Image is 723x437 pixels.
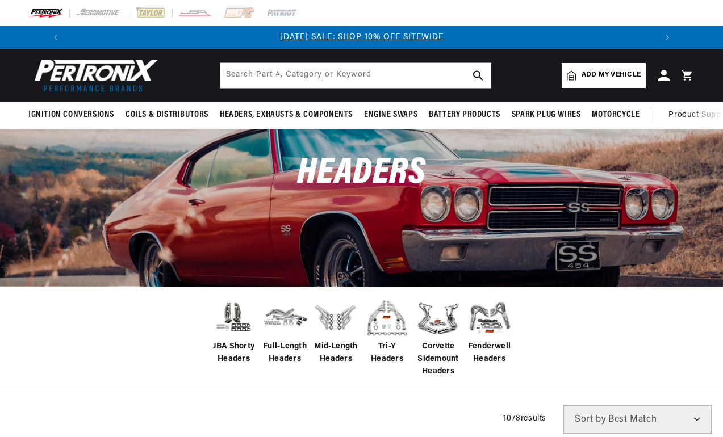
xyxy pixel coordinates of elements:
button: search button [466,63,491,88]
img: Pertronix [28,56,159,95]
a: Mid-Length Headers Mid-Length Headers [314,295,359,366]
span: Add my vehicle [582,70,641,81]
img: Mid-Length Headers [314,295,359,341]
span: Battery Products [429,109,500,121]
summary: Spark Plug Wires [506,102,587,128]
span: Fenderwell Headers [467,341,512,366]
span: Engine Swaps [364,109,417,121]
span: JBA Shorty Headers [211,341,257,366]
span: Headers [297,155,425,192]
img: Full-Length Headers [262,300,308,335]
a: [DATE] SALE: SHOP 10% OFF SITEWIDE [280,33,444,41]
button: Translation missing: en.sections.announcements.previous_announcement [44,26,67,49]
a: Add my vehicle [562,63,646,88]
span: Tri-Y Headers [365,341,410,366]
img: Corvette Sidemount Headers [416,295,461,341]
input: Search Part #, Category or Keyword [220,63,491,88]
select: Sort by [563,405,712,434]
a: Full-Length Headers Full-Length Headers [262,295,308,366]
span: Ignition Conversions [28,109,114,121]
a: Fenderwell Headers Fenderwell Headers [467,295,512,366]
a: JBA Shorty Headers JBA Shorty Headers [211,295,257,366]
a: Corvette Sidemount Headers Corvette Sidemount Headers [416,295,461,379]
summary: Battery Products [423,102,506,128]
button: Translation missing: en.sections.announcements.next_announcement [656,26,679,49]
img: Tri-Y Headers [365,295,410,341]
summary: Motorcycle [586,102,645,128]
a: Tri-Y Headers Tri-Y Headers [365,295,410,366]
span: Motorcycle [592,109,640,121]
summary: Coils & Distributors [120,102,214,128]
img: JBA Shorty Headers [211,299,257,337]
div: Announcement [67,31,656,44]
summary: Headers, Exhausts & Components [214,102,358,128]
span: Full-Length Headers [262,341,308,366]
span: Corvette Sidemount Headers [416,341,461,379]
span: Spark Plug Wires [512,109,581,121]
span: 1078 results [503,414,546,423]
span: Mid-Length Headers [314,341,359,366]
span: Sort by [575,415,606,424]
div: 1 of 3 [67,31,656,44]
img: Fenderwell Headers [467,295,512,341]
summary: Ignition Conversions [28,102,120,128]
span: Coils & Distributors [126,109,208,121]
span: Headers, Exhausts & Components [220,109,353,121]
summary: Engine Swaps [358,102,423,128]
